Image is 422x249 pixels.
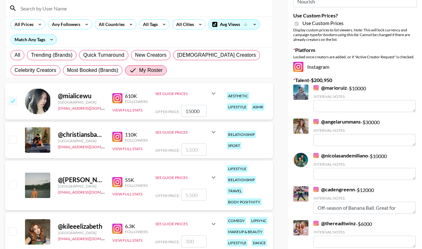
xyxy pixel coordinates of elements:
[58,188,121,195] a: [EMAIL_ADDRESS][DOMAIN_NAME]
[227,131,256,138] div: relationship
[155,148,180,153] span: Offer Price:
[313,230,416,234] div: Internal Notes:
[112,146,142,151] button: View Full Stats
[83,51,124,59] span: Quick Turnaround
[155,109,180,114] span: Offer Price:
[125,177,148,183] div: 55K
[227,228,264,235] div: makeup & beauty
[181,144,207,156] input: 1,500
[125,223,148,229] div: 6.3K
[181,105,207,117] input: 15,000
[139,20,159,29] div: All Tags
[58,138,105,143] div: [GEOGRAPHIC_DATA]
[95,20,126,29] div: All Countries
[155,216,217,232] div: See Guide Prices
[313,220,416,248] div: - $ 6000
[313,118,416,146] div: - $ 30000
[293,62,303,72] img: Instagram
[181,189,207,201] input: 5,500
[251,103,264,111] div: asmr
[125,183,148,188] div: Followers
[58,235,121,241] a: [EMAIL_ADDRESS][DOMAIN_NAME]
[313,118,361,125] a: @angelarummans
[293,28,417,42] div: Display custom prices to list viewers. Note: This will lock currency and campaign type . Cannot b...
[155,130,210,135] div: See Guide Prices
[313,94,416,99] div: Internal Notes:
[155,91,210,96] div: See Guide Prices
[11,35,57,44] div: Match Any Tags
[58,92,105,100] div: @ mialicewu
[155,193,180,198] span: Offer Price:
[112,224,122,234] img: Instagram
[15,67,56,74] span: Celebrity Creators
[227,165,248,172] div: lifestyle
[177,51,256,59] span: [DEMOGRAPHIC_DATA] Creators
[293,47,417,53] label: Platform
[15,51,20,59] span: All
[125,229,148,234] div: Followers
[112,177,122,187] img: Instagram
[313,85,347,91] a: @marioruiz
[227,187,243,195] div: travel
[293,77,417,83] label: Talent - $ 200,950
[313,128,416,133] div: Internal Notes:
[135,51,167,59] span: New Creators
[227,176,256,183] div: relationship
[181,235,207,247] input: 300
[58,222,105,230] div: @ kileeelizabeth
[125,99,148,104] div: Followers
[17,3,269,13] input: Search by User Name
[250,217,268,224] div: lipsync
[313,152,416,180] div: - $ 10000
[172,20,195,29] div: All Cities
[227,217,246,224] div: comedy
[58,131,105,138] div: @ christiansbanned
[317,32,358,37] em: for bookers using this list
[313,196,416,201] div: Internal Notes:
[293,54,417,59] div: Locked once creators are added, or if "Active Creator Request" is checked.
[125,138,148,143] div: Followers
[67,67,118,74] span: Most Booked (Brands)
[112,108,142,112] button: View Full Stats
[11,20,35,29] div: All Prices
[155,170,217,185] div: See Guide Prices
[58,105,121,111] a: [EMAIL_ADDRESS][DOMAIN_NAME]
[208,20,260,29] div: Avg Views
[302,20,344,26] span: Use Custom Prices
[112,132,122,142] img: Instagram
[313,186,355,193] a: @cadengreenn
[251,239,267,246] div: dance
[58,100,105,105] div: [GEOGRAPHIC_DATA]
[48,20,82,29] div: Any Followers
[313,220,356,227] a: @thereadtwinz
[112,93,122,103] img: Instagram
[155,175,210,180] div: See Guide Prices
[155,86,217,101] div: See Guide Prices
[313,153,319,158] img: Instagram
[31,51,72,59] span: Trending (Brands)
[227,142,241,149] div: sport
[227,103,248,111] div: lifestyle
[313,119,319,124] img: Instagram
[112,238,142,243] button: View Full Stats
[313,85,319,90] img: Instagram
[313,152,368,159] a: @nicolasandemiliano
[58,176,105,184] div: @ [PERSON_NAME].[PERSON_NAME]
[293,62,417,72] div: Instagram
[313,221,319,226] img: Instagram
[227,92,249,99] div: aesthetic
[313,187,319,192] img: Instagram
[125,131,148,138] div: 110K
[227,198,262,206] div: body positivity
[313,186,416,214] div: - $ 12000
[155,221,210,226] div: See Guide Prices
[313,162,416,167] div: Internal Notes:
[313,202,416,214] textarea: Off-season of Banana Ball. Great for maintaining work in the off-season.
[227,239,248,246] div: lifestyle
[58,184,105,188] div: [GEOGRAPHIC_DATA]
[155,239,180,244] span: Offer Price:
[293,12,417,19] label: Use Custom Prices?
[313,85,416,112] div: - $ 10000
[112,192,142,196] button: View Full Stats
[139,67,163,74] span: My Roster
